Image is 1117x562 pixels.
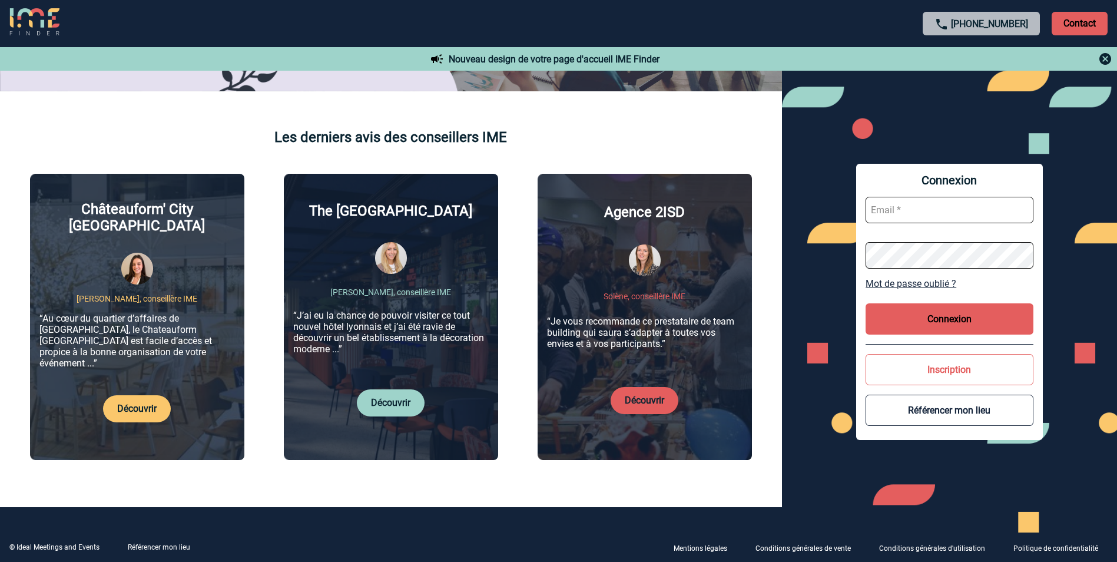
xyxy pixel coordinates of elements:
p: Contact [1052,12,1108,35]
p: Agence 2ISD [604,204,685,220]
p: Châteauform' City [GEOGRAPHIC_DATA] [39,201,235,234]
a: Politique de confidentialité [1004,542,1117,553]
a: Mentions légales [664,542,746,553]
p: The [GEOGRAPHIC_DATA] [309,203,472,219]
a: Référencer mon lieu [128,543,190,551]
div: © Ideal Meetings and Events [9,543,100,551]
a: Découvrir [117,403,157,414]
p: “Au cœur du quartier d’affaires de [GEOGRAPHIC_DATA], le Chateauform [GEOGRAPHIC_DATA] est facile... [39,313,235,369]
p: “Je vous recommande ce prestataire de team building qui saura s’adapter à toutes vos envies et à ... [547,316,743,349]
p: Mentions légales [674,544,727,553]
img: call-24-px.png [934,17,949,31]
button: Référencer mon lieu [866,395,1033,426]
p: Conditions générales de vente [755,544,851,553]
a: Découvrir [371,397,410,408]
a: Mot de passe oublié ? [866,278,1033,289]
p: [PERSON_NAME], conseillère IME [77,294,197,303]
a: Conditions générales d'utilisation [870,542,1004,553]
p: Politique de confidentialité [1013,544,1098,553]
a: Conditions générales de vente [746,542,870,553]
button: Inscription [866,354,1033,385]
p: Conditions générales d'utilisation [879,544,985,553]
input: Email * [866,197,1033,223]
p: [PERSON_NAME], conseillère IME [330,287,451,297]
span: Connexion [866,173,1033,187]
a: [PHONE_NUMBER] [951,18,1028,29]
p: Solène, conseillère IME [604,292,685,301]
button: Connexion [866,303,1033,335]
p: “J’ai eu la chance de pouvoir visiter ce tout nouvel hôtel lyonnais et j’ai été ravie de découvri... [293,310,489,355]
a: Découvrir [625,395,664,406]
